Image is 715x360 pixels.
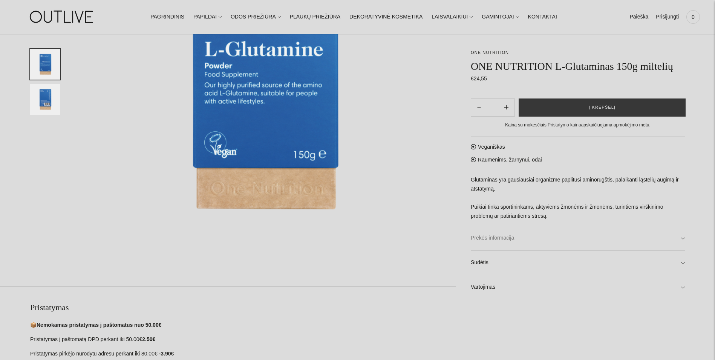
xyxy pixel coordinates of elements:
[487,102,498,113] input: Product quantity
[15,4,109,30] img: OUTLIVE
[471,50,509,55] a: ONE NUTRITION
[471,251,685,275] a: Sudėtis
[482,9,519,25] a: GAMINTOJAI
[471,275,685,299] a: Vartojimas
[589,104,615,111] span: Į krepšelį
[150,9,184,25] a: PAGRINDINIS
[30,49,60,80] button: Translation missing: en.general.accessibility.image_thumbail
[471,226,685,250] a: Prekės informacija
[548,122,581,128] a: Pristatymo kaina
[290,9,341,25] a: PLAUKŲ PRIEŽIŪRA
[142,336,155,342] strong: 2.50€
[498,98,514,117] button: Subtract product quantity
[30,84,60,115] button: Translation missing: en.general.accessibility.image_thumbail
[231,9,281,25] a: ODOS PRIEŽIŪRA
[629,9,648,25] a: Paieška
[471,60,685,73] h1: ONE NUTRITION L-Glutaminas 150g miltelių
[688,12,698,22] span: 0
[471,75,487,82] span: €24,55
[161,351,174,357] strong: 3.90€
[471,98,487,117] button: Add product quantity
[30,321,456,330] p: 📦
[471,175,685,221] p: Glutaminas yra gausiausiai organizme paplitusi aminorūgštis, palaikanti ląstelių augimą ir atstat...
[30,302,456,313] h2: Pristatymas
[528,9,557,25] a: KONTAKTAI
[193,9,222,25] a: PAPILDAI
[686,9,700,25] a: 0
[471,121,685,129] div: Kaina su mokesčiais. apskaičiuojama apmokėjimo metu.
[471,136,685,299] div: Veganiškas Raumenims, žarnynui, odai
[349,9,423,25] a: DEKORATYVINĖ KOSMETIKA
[30,335,456,344] p: Pristatymas į paštomatą DPD perkant iki 50.00€
[30,349,456,358] p: Pristatymas pirkėjo nurodytu adresu perkant iki 80.00€ -
[519,98,686,117] button: Į krepšelį
[432,9,473,25] a: LAISVALAIKIUI
[37,322,161,328] strong: Nemokamas pristatymas į paštomatus nuo 50.00€
[656,9,679,25] a: Prisijungti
